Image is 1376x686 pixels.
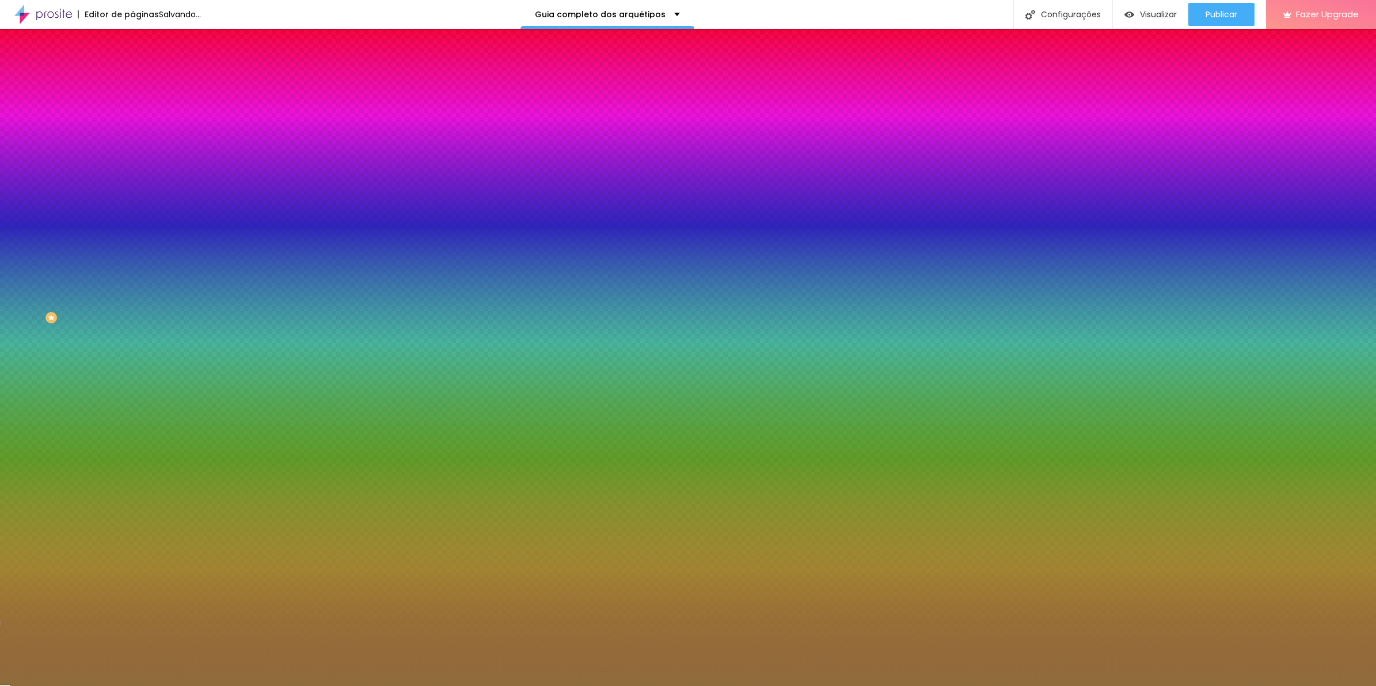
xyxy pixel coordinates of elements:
[1296,9,1359,19] span: Fazer Upgrade
[159,10,201,18] div: Salvando...
[1188,3,1255,26] button: Publicar
[1113,3,1188,26] button: Visualizar
[1025,10,1035,20] img: Icone
[78,10,159,18] div: Editor de páginas
[1206,10,1237,19] span: Publicar
[1140,10,1177,19] span: Visualizar
[1124,10,1134,20] img: view-1.svg
[535,10,666,18] p: Guia completo dos arquétipos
